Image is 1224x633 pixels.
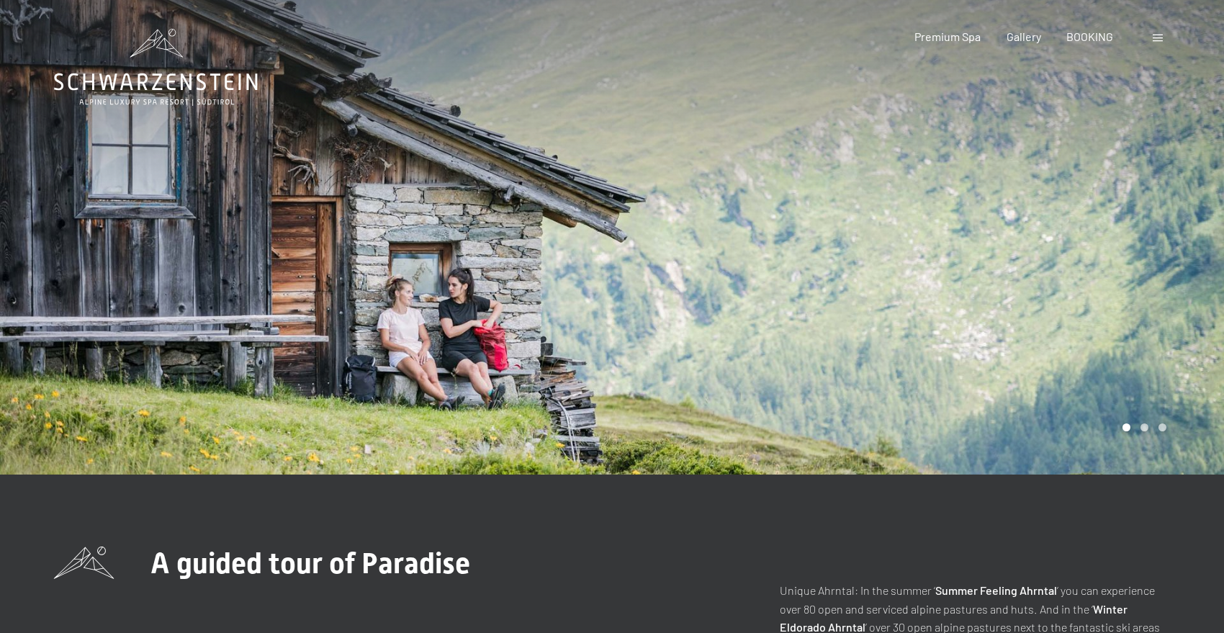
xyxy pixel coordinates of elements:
[1066,30,1113,43] a: BOOKING
[1122,423,1130,431] div: Carousel Page 1 (Current Slide)
[1117,423,1166,431] div: Carousel Pagination
[914,30,981,43] a: Premium Spa
[150,547,470,580] span: A guided tour of Paradise
[935,583,1057,597] strong: Summer Feeling Ahrntal
[1158,423,1166,431] div: Carousel Page 3
[1007,30,1041,43] a: Gallery
[1140,423,1148,431] div: Carousel Page 2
